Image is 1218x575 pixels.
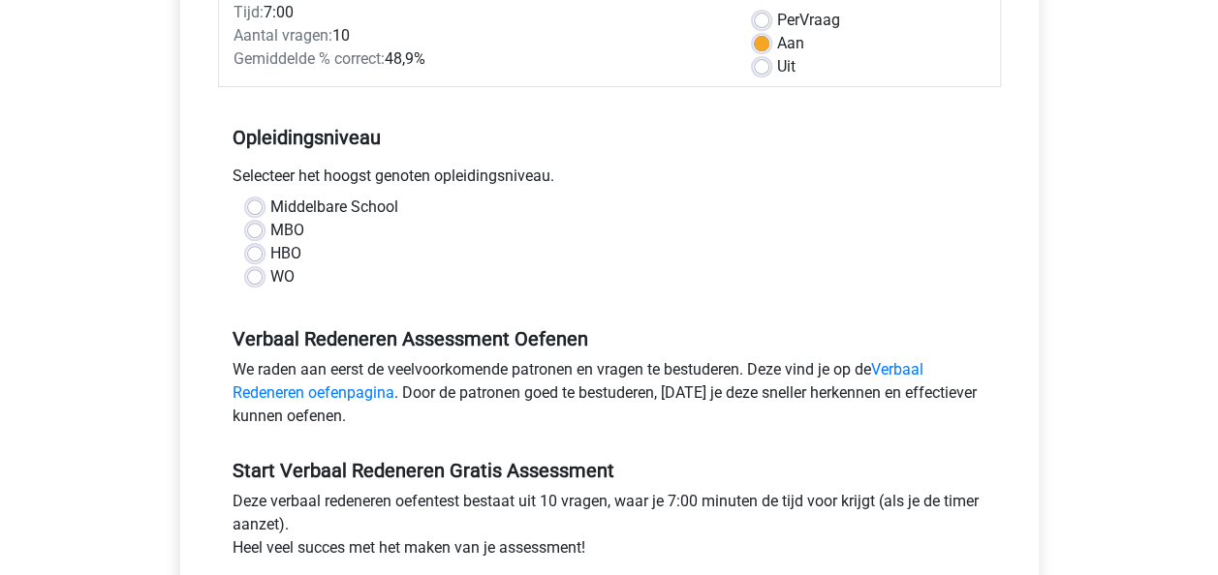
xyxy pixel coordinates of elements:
[270,265,295,288] label: WO
[777,32,804,55] label: Aan
[270,196,398,219] label: Middelbare School
[234,3,264,21] span: Tijd:
[233,327,986,350] h5: Verbaal Redeneren Assessment Oefenen
[777,11,799,29] span: Per
[233,459,986,482] h5: Start Verbaal Redeneren Gratis Assessment
[777,9,840,32] label: Vraag
[219,1,739,24] div: 7:00
[777,55,796,78] label: Uit
[219,24,739,47] div: 10
[218,165,1001,196] div: Selecteer het hoogst genoten opleidingsniveau.
[233,118,986,157] h5: Opleidingsniveau
[270,242,301,265] label: HBO
[234,49,385,68] span: Gemiddelde % correct:
[219,47,739,71] div: 48,9%
[218,358,1001,436] div: We raden aan eerst de veelvoorkomende patronen en vragen te bestuderen. Deze vind je op de . Door...
[218,490,1001,567] div: Deze verbaal redeneren oefentest bestaat uit 10 vragen, waar je 7:00 minuten de tijd voor krijgt ...
[234,26,332,45] span: Aantal vragen:
[270,219,304,242] label: MBO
